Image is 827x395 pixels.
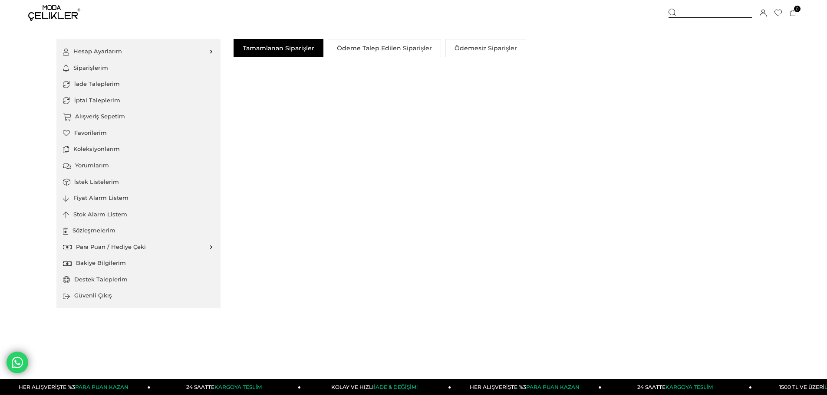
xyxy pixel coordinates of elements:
a: 24 SAATTEKARGOYA TESLİM [151,379,301,395]
a: HER ALIŞVERİŞTE %3PARA PUAN KAZAN [451,379,601,395]
a: Para Puan / Hediye Çeki [63,239,214,255]
a: Ödeme Talep Edilen Siparişler [328,39,441,57]
a: Yorumlarım [63,157,214,174]
a: Destek Taleplerim [63,271,214,288]
a: İstek Listelerim [63,174,214,190]
a: Bakiye Bilgilerim [63,255,214,271]
a: Fiyat Alarm Listem [63,190,214,206]
span: KARGOYA TESLİM [666,384,712,390]
a: Tamamlanan Siparişler [234,39,323,57]
span: KARGOYA TESLİM [214,384,261,390]
a: 0 [790,10,796,16]
span: 0 [794,6,801,12]
a: İptal Taleplerim [63,92,214,109]
a: Stok Alarm Listem [63,206,214,223]
a: Koleksiyonlarım [63,141,214,157]
a: Hesap Ayarlarım [63,43,214,60]
a: Ödemesiz Siparişler [445,39,526,57]
a: Siparişlerim [63,60,214,76]
a: İade Taleplerim [63,76,214,92]
a: KOLAY VE HIZLIİADE & DEĞİŞİM! [301,379,451,395]
img: logo [28,5,80,21]
span: İADE & DEĞİŞİM! [374,384,417,390]
span: PARA PUAN KAZAN [526,384,580,390]
a: Favorilerim [63,125,214,141]
a: 24 SAATTEKARGOYA TESLİM [602,379,752,395]
span: PARA PUAN KAZAN [75,384,128,390]
a: Güvenli Çıkış [63,287,214,304]
a: Alışveriş Sepetim [63,108,214,125]
a: Sözleşmelerim [63,222,214,239]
